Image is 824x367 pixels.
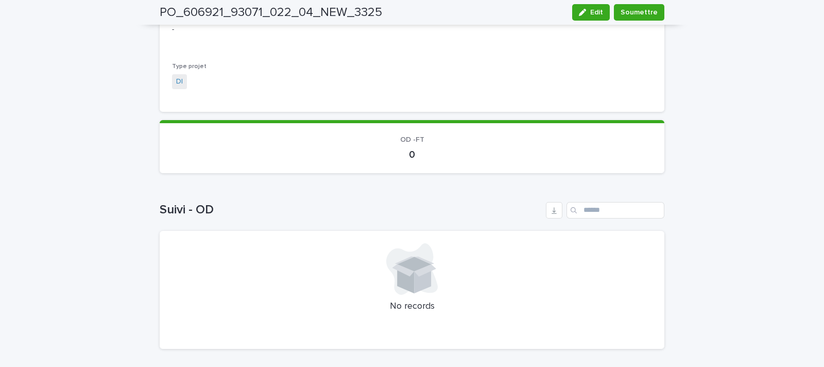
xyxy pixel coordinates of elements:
span: OD -FT [400,136,424,143]
h1: Suivi - OD [160,203,542,218]
span: Type projet [172,63,207,70]
p: 0 [172,148,652,161]
span: Edit [590,9,603,16]
button: Soumettre [614,4,664,21]
p: - [172,24,652,35]
p: No records [172,301,652,312]
input: Search [566,202,664,219]
button: Edit [572,4,610,21]
a: DI [176,76,183,87]
h2: PO_606921_93071_022_04_NEW_3325 [160,5,382,20]
span: Soumettre [621,7,658,18]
